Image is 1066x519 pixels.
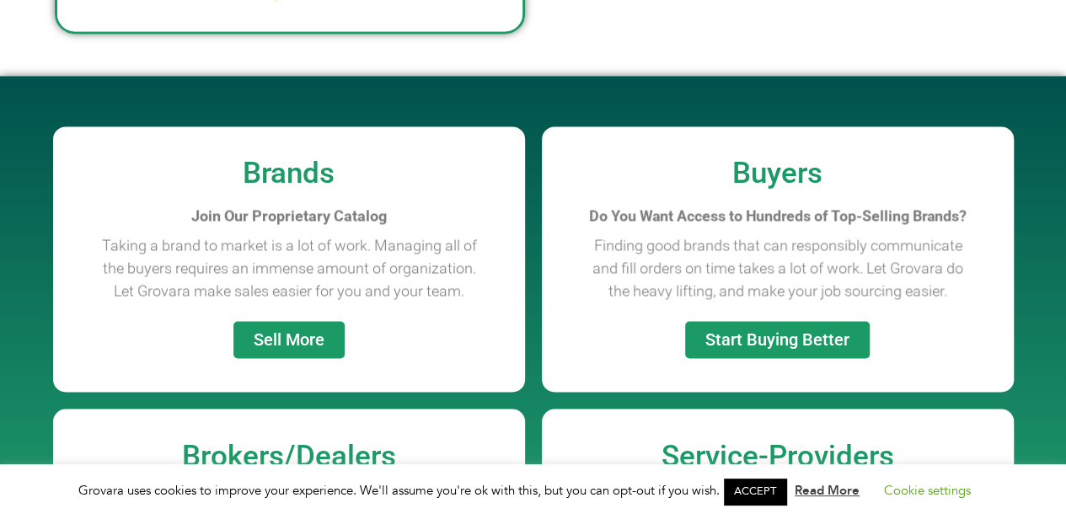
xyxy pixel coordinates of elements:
h2: Buyers [550,158,1005,188]
b: Join Our Proprietary Catalog [191,206,387,224]
h2: Brokers/Dealers [62,441,517,470]
a: Sell More [233,321,345,358]
a: ACCEPT [724,479,786,505]
a: Start Buying Better [685,321,870,358]
span: Sell More [254,331,324,348]
span: Do You Want Access to Hundreds of Top-Selling Brands? [589,207,967,224]
a: Read More [795,482,860,499]
span: Grovara uses cookies to improve your experience. We'll assume you're ok with this, but you can op... [78,482,988,499]
p: Taking a brand to market is a lot of work. Managing all of the buyers requires an immense amount ... [95,234,483,302]
span: Start Buying Better [705,331,849,348]
h2: Brands [62,158,517,188]
a: Cookie settings [884,482,971,499]
h2: Service-Providers [550,441,1005,470]
p: Finding good brands that can responsibly communicate and fill orders on time takes a lot of work.... [584,234,972,302]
